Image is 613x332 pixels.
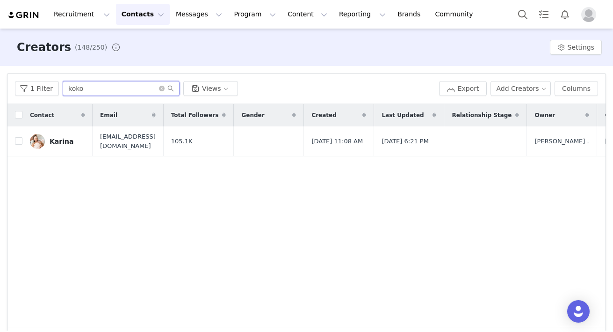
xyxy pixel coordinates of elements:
[382,111,424,119] span: Last Updated
[171,137,193,146] span: 105.1K
[171,111,219,119] span: Total Followers
[452,111,512,119] span: Relationship Stage
[183,81,238,96] button: Views
[534,4,554,25] a: Tasks
[534,137,589,146] span: [PERSON_NAME] .
[159,86,165,91] i: icon: close-circle
[490,81,551,96] button: Add Creators
[30,134,85,149] a: Karina
[75,43,107,52] span: (148/250)
[167,85,174,92] i: icon: search
[555,81,598,96] button: Columns
[311,111,336,119] span: Created
[15,81,59,96] button: 1 Filter
[282,4,333,25] button: Content
[382,137,428,146] span: [DATE] 6:21 PM
[555,4,575,25] button: Notifications
[30,111,54,119] span: Contact
[228,4,281,25] button: Program
[333,4,391,25] button: Reporting
[241,111,264,119] span: Gender
[48,4,115,25] button: Recruitment
[512,4,533,25] button: Search
[392,4,429,25] a: Brands
[534,111,555,119] span: Owner
[7,11,40,20] img: grin logo
[430,4,483,25] a: Community
[30,134,45,149] img: 1f0c9769-9e27-4928-bad2-c1452c0c1d12.jpg
[567,300,590,323] div: Open Intercom Messenger
[100,132,156,150] span: [EMAIL_ADDRESS][DOMAIN_NAME]
[50,138,73,145] div: Karina
[550,40,602,55] button: Settings
[17,39,71,56] h3: Creators
[170,4,228,25] button: Messages
[63,81,180,96] input: Search...
[439,81,487,96] button: Export
[311,137,363,146] span: [DATE] 11:08 AM
[100,111,117,119] span: Email
[116,4,170,25] button: Contacts
[581,7,596,22] img: placeholder-profile.jpg
[576,7,606,22] button: Profile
